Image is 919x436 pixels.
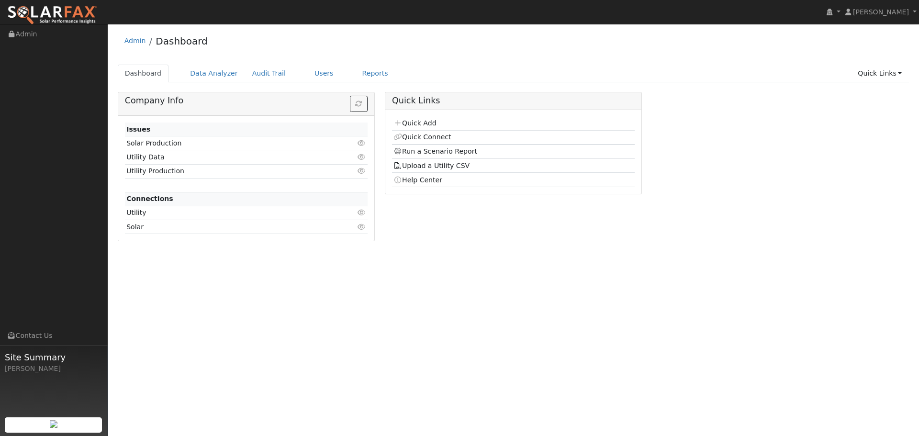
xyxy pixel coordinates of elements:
h5: Company Info [125,96,368,106]
a: Audit Trail [245,65,293,82]
td: Solar [125,220,328,234]
a: Run a Scenario Report [393,147,477,155]
h5: Quick Links [392,96,635,106]
a: Users [307,65,341,82]
i: Click to view [358,168,366,174]
i: Click to view [358,140,366,146]
i: Click to view [358,209,366,216]
a: Dashboard [156,35,208,47]
a: Help Center [393,176,442,184]
img: retrieve [50,420,57,428]
span: Site Summary [5,351,102,364]
strong: Issues [126,125,150,133]
td: Utility Production [125,164,328,178]
a: Quick Links [851,65,909,82]
a: Dashboard [118,65,169,82]
a: Data Analyzer [183,65,245,82]
span: [PERSON_NAME] [853,8,909,16]
a: Upload a Utility CSV [393,162,470,169]
strong: Connections [126,195,173,202]
a: Quick Add [393,119,436,127]
div: [PERSON_NAME] [5,364,102,374]
td: Solar Production [125,136,328,150]
td: Utility Data [125,150,328,164]
a: Admin [124,37,146,45]
a: Quick Connect [393,133,451,141]
a: Reports [355,65,395,82]
i: Click to view [358,154,366,160]
img: SolarFax [7,5,97,25]
i: Click to view [358,224,366,230]
td: Utility [125,206,328,220]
